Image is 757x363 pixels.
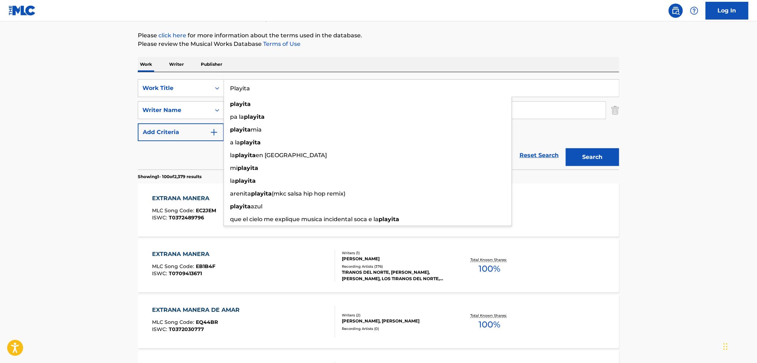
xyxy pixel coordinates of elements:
[251,190,272,197] strong: playita
[721,329,757,363] iframe: Chat Widget
[251,126,262,133] span: mia
[237,165,258,171] strong: playita
[566,148,619,166] button: Search
[342,313,449,318] div: Writers ( 2 )
[706,2,748,20] a: Log In
[342,256,449,262] div: [PERSON_NAME]
[240,139,261,146] strong: playita
[138,174,202,180] p: Showing 1 - 100 of 2,379 results
[342,318,449,324] div: [PERSON_NAME], [PERSON_NAME]
[230,165,237,171] span: mi
[230,152,235,159] span: la
[230,101,251,107] strong: playita
[152,306,244,314] div: EXTRANA MANERA DE AMAR
[169,214,204,221] span: T0372489796
[470,257,508,262] p: Total Known Shares:
[199,57,224,72] p: Publisher
[152,207,196,214] span: MLC Song Code :
[342,326,449,331] div: Recording Artists ( 0 )
[169,270,202,277] span: T0709413671
[152,214,169,221] span: ISWC :
[138,183,619,237] a: EXTRANA MANERAMLC Song Code:EC2JEMISWC:T0372489796Writers (1)[PERSON_NAME]Recording Artists (0)To...
[230,126,251,133] strong: playita
[152,250,216,258] div: EXTRANA MANERA
[196,263,216,269] span: EB1B4F
[167,57,186,72] p: Writer
[342,269,449,282] div: TIRANOS DEL NORTE, [PERSON_NAME], [PERSON_NAME], LOS TIRANOS DEL NORTE, [PERSON_NAME]
[516,148,562,163] a: Reset Search
[611,101,619,119] img: Delete Criterion
[196,319,218,325] span: EQ44BR
[9,5,36,16] img: MLC Logo
[251,203,262,210] span: azul
[687,4,701,18] div: Help
[244,113,265,120] strong: playita
[152,270,169,277] span: ISWC :
[669,4,683,18] a: Public Search
[342,264,449,269] div: Recording Artists ( 376 )
[230,177,235,184] span: la
[230,139,240,146] span: a la
[378,216,399,223] strong: playita
[169,326,204,332] span: T0372030777
[262,41,301,47] a: Terms of Use
[138,123,224,141] button: Add Criteria
[138,31,619,40] p: Please for more information about the terms used in the database.
[235,152,256,159] strong: playita
[196,207,216,214] span: EC2JEM
[138,57,154,72] p: Work
[138,295,619,348] a: EXTRANA MANERA DE AMARMLC Song Code:EQ44BRISWC:T0372030777Writers (2)[PERSON_NAME], [PERSON_NAME]...
[138,40,619,48] p: Please review the Musical Works Database
[138,79,619,170] form: Search Form
[138,239,619,293] a: EXTRANA MANERAMLC Song Code:EB1B4FISWC:T0709413671Writers (1)[PERSON_NAME]Recording Artists (376)...
[152,263,196,269] span: MLC Song Code :
[152,326,169,332] span: ISWC :
[142,106,207,114] div: Writer Name
[235,177,256,184] strong: playita
[724,336,728,357] div: Drag
[230,190,251,197] span: arenita
[142,84,207,92] div: Work Title
[690,6,699,15] img: help
[272,190,345,197] span: (mkc salsa hip hop remix)
[230,216,378,223] span: que el cielo me explique musica incidental soca e la
[479,262,500,275] span: 100 %
[210,128,218,137] img: 9d2ae6d4665cec9f34b9.svg
[479,318,500,331] span: 100 %
[342,250,449,256] div: Writers ( 1 )
[256,152,327,159] span: en [GEOGRAPHIC_DATA]
[230,203,251,210] strong: playita
[230,113,244,120] span: pa la
[470,313,508,318] p: Total Known Shares:
[152,319,196,325] span: MLC Song Code :
[158,32,186,39] a: click here
[672,6,680,15] img: search
[152,194,216,203] div: EXTRANA MANERA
